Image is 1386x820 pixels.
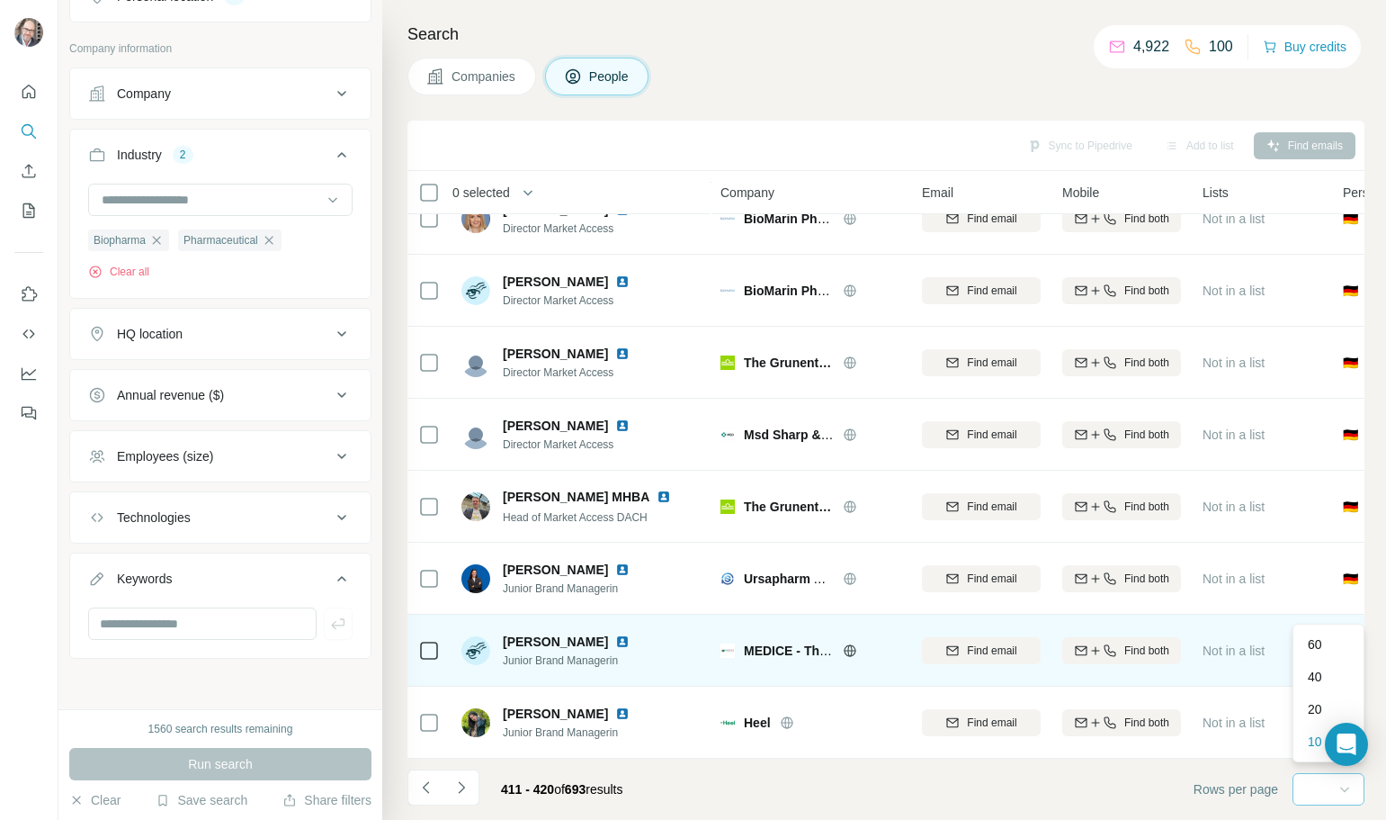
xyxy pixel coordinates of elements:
img: Logo of BioMarin Pharmaceutical [720,212,735,226]
button: Technologies [70,496,371,539]
div: Open Intercom Messenger [1325,723,1368,766]
span: Not in a list [1203,356,1265,370]
span: 693 [565,782,586,797]
span: 🇩🇪 [1343,354,1358,372]
span: 🇩🇪 [1343,210,1358,228]
span: Find both [1124,499,1169,515]
img: Logo of MEDICE - The Health Family [720,644,735,658]
button: Annual revenue ($) [70,374,371,417]
button: Use Surfe on LinkedIn [14,278,43,311]
button: Industry2 [70,133,371,184]
span: Junior Brand Managerin [503,581,651,597]
span: [PERSON_NAME] [503,705,608,723]
button: Find email [922,277,1041,304]
button: Clear [69,791,121,809]
button: Buy credits [1263,34,1346,59]
span: [PERSON_NAME] [503,273,608,291]
span: Junior Brand Managerin [503,725,651,741]
span: Mobile [1062,184,1099,202]
span: Ursapharm Arzneimittel [744,572,885,586]
h4: Search [407,22,1364,47]
img: LinkedIn logo [615,275,630,289]
span: Find both [1124,211,1169,227]
span: Not in a list [1203,212,1265,226]
p: 10 [1308,733,1322,751]
p: Company information [69,41,371,57]
span: BioMarin Pharmaceutical [744,212,894,226]
button: Quick start [14,76,43,108]
button: Use Surfe API [14,318,43,350]
span: Find email [967,211,1016,227]
button: Keywords [70,557,371,608]
span: of [554,782,565,797]
img: LinkedIn logo [615,563,630,577]
span: Find email [967,283,1016,299]
span: Find both [1124,427,1169,443]
div: Company [117,85,171,103]
button: Find email [922,637,1041,664]
span: Lists [1203,184,1229,202]
div: Technologies [117,509,191,527]
span: Find both [1124,283,1169,299]
span: People [589,68,630,86]
span: Find email [967,643,1016,659]
span: Find both [1124,715,1169,731]
span: Companies [452,68,517,86]
p: 60 [1308,635,1322,653]
span: [PERSON_NAME] [503,561,608,579]
p: 40 [1308,668,1322,686]
div: HQ location [117,325,183,343]
img: Avatar [14,18,43,47]
button: Find both [1062,349,1181,376]
p: 4,922 [1133,36,1169,58]
img: Logo of The Grunenthal Group [720,500,735,514]
span: Not in a list [1203,716,1265,730]
span: Find both [1124,643,1169,659]
img: Avatar [461,276,490,305]
button: Find both [1062,205,1181,232]
span: Biopharma [94,232,146,248]
div: Employees (size) [117,447,213,465]
span: Director Market Access [503,365,651,381]
span: MEDICE - The Health Family [744,644,912,658]
img: Avatar [461,204,490,233]
button: Company [70,72,371,115]
p: 20 [1308,700,1322,718]
span: Find email [967,715,1016,731]
button: Find both [1062,277,1181,304]
span: Find both [1124,571,1169,587]
span: Head of Market Access DACH [503,511,648,524]
span: Not in a list [1203,428,1265,442]
img: LinkedIn logo [657,490,671,504]
button: Navigate to next page [443,770,479,806]
div: Industry [117,146,162,164]
button: Find email [922,565,1041,592]
img: Avatar [461,420,490,449]
button: Clear all [88,264,149,280]
img: Logo of The Grunenthal Group [720,356,735,370]
span: Email [922,184,953,202]
img: Logo of Heel [720,716,735,730]
span: Junior Brand Managerin [503,653,651,669]
span: The Grunenthal Group [744,498,834,516]
button: My lists [14,194,43,227]
span: [PERSON_NAME] MHBA [503,488,649,506]
img: LinkedIn logo [615,419,630,433]
button: Find email [922,205,1041,232]
span: Not in a list [1203,644,1265,658]
span: Director Market Access [503,221,651,237]
span: results [501,782,622,797]
div: Annual revenue ($) [117,386,224,404]
button: Find both [1062,709,1181,736]
span: 🇩🇪 [1343,426,1358,444]
div: 2 [173,147,193,163]
div: Keywords [117,570,172,588]
img: LinkedIn logo [615,347,630,361]
button: Find both [1062,421,1181,448]
span: [PERSON_NAME] [503,345,608,363]
button: Search [14,115,43,148]
span: Heel [744,714,771,732]
span: Not in a list [1203,572,1265,586]
span: Find email [967,355,1016,371]
button: Dashboard [14,357,43,390]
